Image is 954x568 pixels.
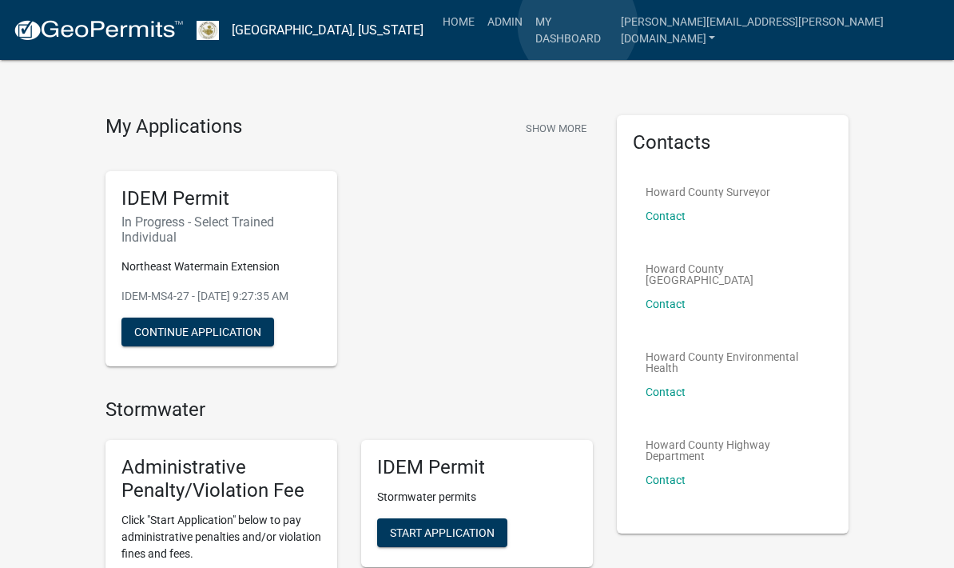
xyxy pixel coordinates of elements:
[121,214,321,245] h6: In Progress - Select Trained Individual
[646,386,686,398] a: Contact
[232,17,423,44] a: [GEOGRAPHIC_DATA], [US_STATE]
[633,131,833,154] h5: Contacts
[121,512,321,562] p: Click "Start Application" below to pay administrative penalties and/or violation fines and fees.
[614,6,941,54] a: [PERSON_NAME][EMAIL_ADDRESS][PERSON_NAME][DOMAIN_NAME]
[121,288,321,305] p: IDEM-MS4-27 - [DATE] 9:27:35 AM
[646,263,820,286] p: Howard County [GEOGRAPHIC_DATA]
[529,6,614,54] a: My Dashboard
[121,456,321,502] h5: Administrative Penalty/Violation Fee
[377,489,577,506] p: Stormwater permits
[481,6,529,37] a: Admin
[377,518,507,547] button: Start Application
[121,258,321,275] p: Northeast Watermain Extension
[646,298,686,310] a: Contact
[646,210,686,222] a: Contact
[646,351,820,374] p: Howard County Environmental Health
[377,456,577,479] h5: IDEM Permit
[646,474,686,486] a: Contact
[105,115,242,139] h4: My Applications
[121,318,274,346] button: Continue Application
[390,526,495,539] span: Start Application
[197,21,219,40] img: Howard County, Indiana
[436,6,481,37] a: Home
[121,187,321,210] h5: IDEM Permit
[519,115,593,142] button: Show More
[646,186,770,198] p: Howard County Surveyor
[105,398,593,422] h4: Stormwater
[646,439,820,462] p: Howard County Highway Department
